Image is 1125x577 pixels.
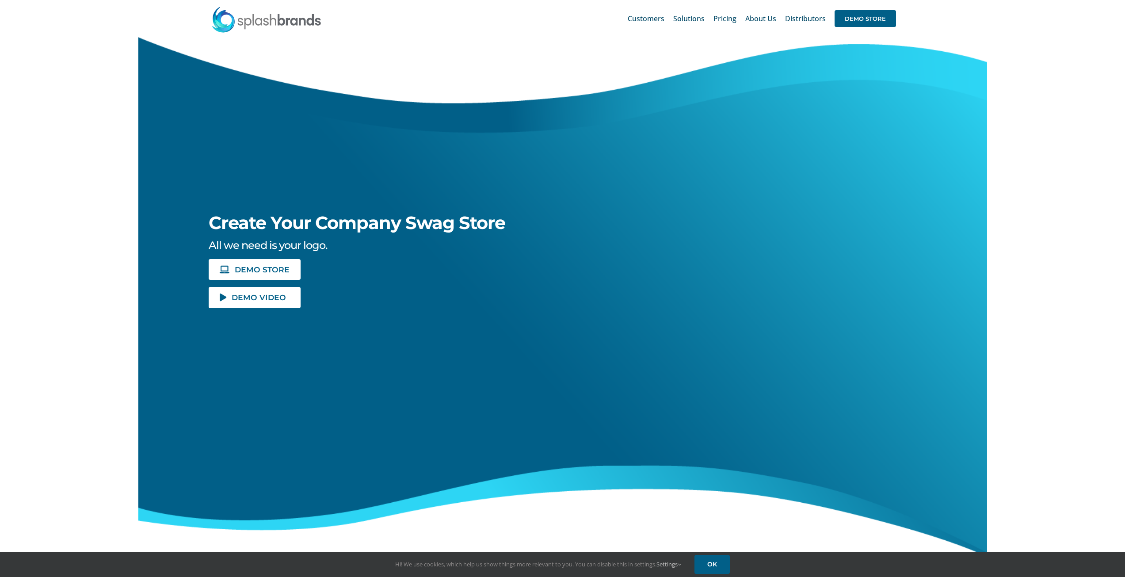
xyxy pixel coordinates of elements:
img: SplashBrands.com Logo [211,6,322,33]
span: About Us [745,15,776,22]
a: DEMO STORE [835,4,896,33]
a: Settings [656,560,681,568]
a: Pricing [713,4,736,33]
span: DEMO VIDEO [232,294,286,301]
span: All we need is your logo. [209,239,327,252]
span: Solutions [673,15,705,22]
span: Pricing [713,15,736,22]
span: Distributors [785,15,826,22]
a: OK [694,555,730,574]
span: DEMO STORE [835,10,896,27]
span: Create Your Company Swag Store [209,212,505,233]
span: Hi! We use cookies, which help us show things more relevant to you. You can disable this in setti... [395,560,681,568]
a: DEMO STORE [209,259,301,280]
a: Distributors [785,4,826,33]
a: Customers [628,4,664,33]
nav: Main Menu [628,4,896,33]
span: DEMO STORE [235,266,290,273]
span: Customers [628,15,664,22]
